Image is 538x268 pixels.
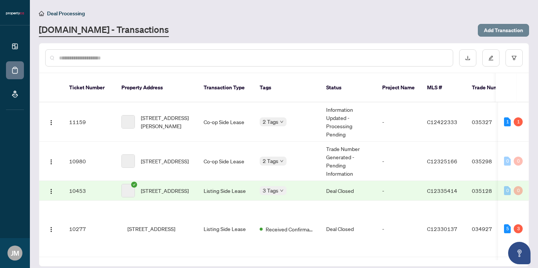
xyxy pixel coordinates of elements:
[6,11,24,16] img: logo
[198,102,254,142] td: Co-op Side Lease
[280,189,284,192] span: down
[48,227,54,232] img: Logo
[263,186,278,195] span: 3 Tags
[427,118,457,125] span: C12422333
[198,73,254,102] th: Transaction Type
[263,157,278,165] span: 2 Tags
[514,157,523,166] div: 0
[63,201,115,257] td: 10277
[488,55,494,61] span: edit
[39,11,44,16] span: home
[63,102,115,142] td: 11159
[466,102,518,142] td: 035327
[48,188,54,194] img: Logo
[320,73,376,102] th: Status
[421,73,466,102] th: MLS #
[376,201,421,257] td: -
[141,114,192,130] span: [STREET_ADDRESS][PERSON_NAME]
[131,182,137,188] span: check-circle
[466,181,518,201] td: 035128
[514,224,523,233] div: 3
[63,181,115,201] td: 10453
[47,10,85,17] span: Deal Processing
[427,158,457,164] span: C12325166
[320,142,376,181] td: Trade Number Generated - Pending Information
[484,24,523,36] span: Add Transaction
[466,201,518,257] td: 034927
[63,142,115,181] td: 10980
[45,223,57,235] button: Logo
[45,155,57,167] button: Logo
[504,186,511,195] div: 0
[459,49,476,67] button: download
[320,102,376,142] td: Information Updated - Processing Pending
[48,159,54,165] img: Logo
[266,225,314,233] span: Received Confirmation of Closing
[376,142,421,181] td: -
[505,49,523,67] button: filter
[427,187,457,194] span: C12335414
[198,142,254,181] td: Co-op Side Lease
[376,73,421,102] th: Project Name
[198,201,254,257] td: Listing Side Lease
[466,73,518,102] th: Trade Number
[127,225,175,233] span: [STREET_ADDRESS]
[115,73,198,102] th: Property Address
[320,201,376,257] td: Deal Closed
[320,181,376,201] td: Deal Closed
[466,142,518,181] td: 035298
[376,102,421,142] td: -
[427,225,457,232] span: C12330137
[280,159,284,163] span: down
[478,24,529,37] button: Add Transaction
[514,186,523,195] div: 0
[465,55,470,61] span: download
[263,117,278,126] span: 2 Tags
[63,73,115,102] th: Ticket Number
[141,157,189,165] span: [STREET_ADDRESS]
[141,187,189,195] span: [STREET_ADDRESS]
[504,157,511,166] div: 0
[45,185,57,197] button: Logo
[48,120,54,126] img: Logo
[508,242,531,264] button: Open asap
[376,181,421,201] td: -
[504,117,511,126] div: 1
[198,181,254,201] td: Listing Side Lease
[11,248,19,258] span: JM
[254,73,320,102] th: Tags
[482,49,500,67] button: edit
[504,224,511,233] div: 5
[280,120,284,124] span: down
[511,55,517,61] span: filter
[45,116,57,128] button: Logo
[514,117,523,126] div: 1
[39,24,169,37] a: [DOMAIN_NAME] - Transactions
